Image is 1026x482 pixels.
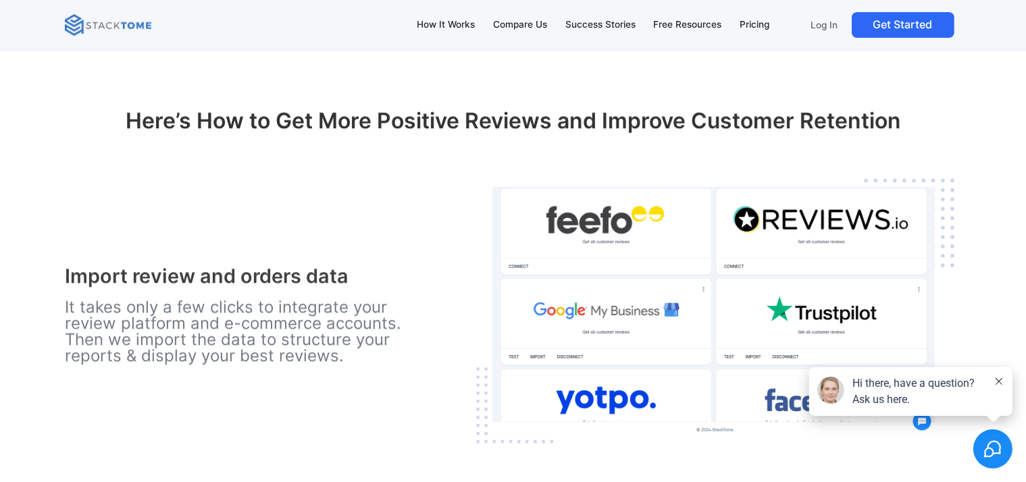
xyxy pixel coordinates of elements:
[647,11,728,39] a: Free Resources
[417,18,475,32] div: How It Works
[468,171,960,455] img: Easy integration between your review platform and e-commerce accounts
[803,12,846,38] a: Log In
[411,11,482,39] a: How It Works
[565,18,636,32] div: Success Stories
[493,18,547,32] div: Compare Us
[487,11,554,39] a: Compare Us
[654,18,722,32] div: Free Resources
[740,18,769,32] div: Pricing
[811,19,838,31] p: Log In
[65,299,413,364] p: It takes only a few clicks to integrate your review platform and e-commerce accounts. Then we imp...
[65,265,413,288] h3: Import review and orders data
[559,11,642,39] a: Success Stories
[734,11,776,39] a: Pricing
[852,12,954,38] a: Get Started
[72,108,955,157] h2: Here’s How to Get More Positive Reviews and Improve Customer Retention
